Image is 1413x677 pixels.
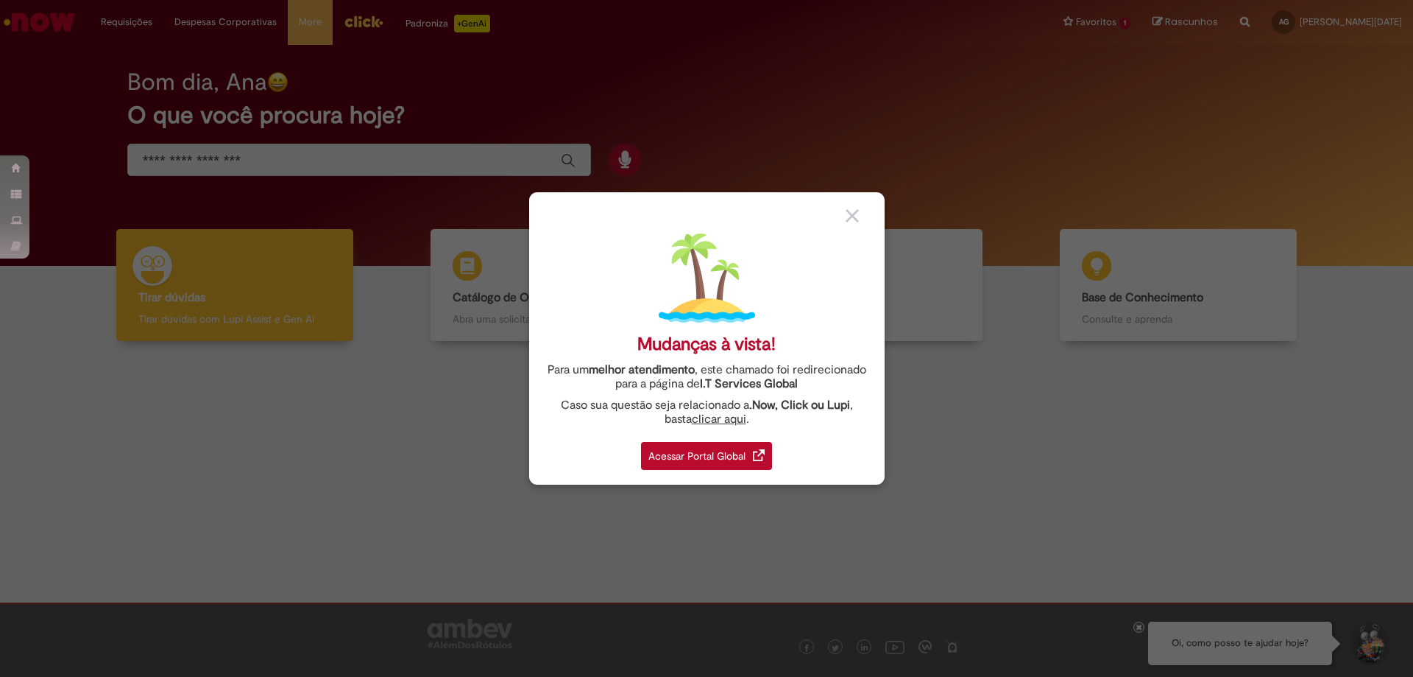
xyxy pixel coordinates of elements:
img: island.png [659,230,755,326]
div: Mudanças à vista! [637,334,776,355]
a: clicar aqui [692,404,746,427]
a: I.T Services Global [700,368,798,391]
strong: .Now, Click ou Lupi [749,398,850,413]
div: Acessar Portal Global [641,442,772,470]
div: Caso sua questão seja relacionado a , basta . [540,399,874,427]
img: close_button_grey.png [846,209,859,222]
strong: melhor atendimento [589,362,695,377]
div: Para um , este chamado foi redirecionado para a página de [540,363,874,391]
img: redirect_link.png [753,449,765,461]
a: Acessar Portal Global [641,434,772,470]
